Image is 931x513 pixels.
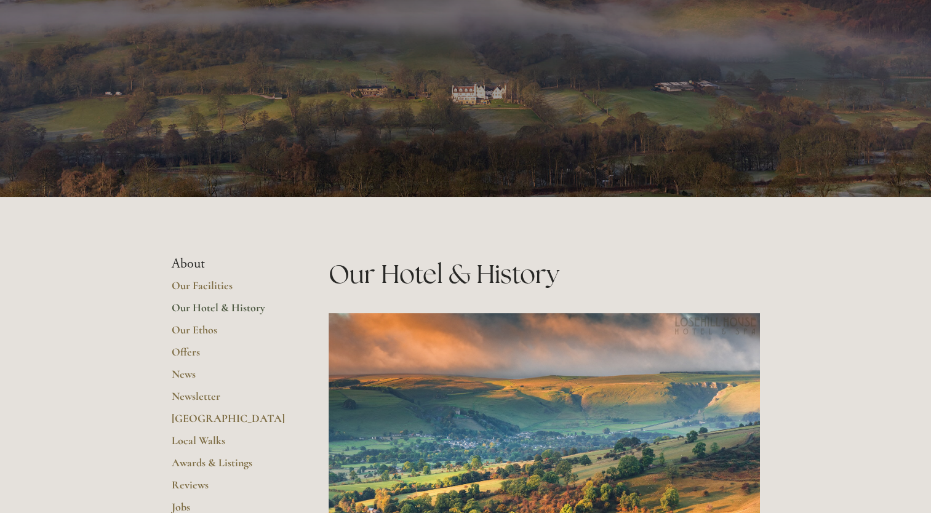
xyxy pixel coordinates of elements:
[172,478,289,500] a: Reviews
[172,256,289,272] li: About
[172,389,289,412] a: Newsletter
[172,301,289,323] a: Our Hotel & History
[172,367,289,389] a: News
[172,323,289,345] a: Our Ethos
[172,412,289,434] a: [GEOGRAPHIC_DATA]
[172,456,289,478] a: Awards & Listings
[172,279,289,301] a: Our Facilities
[172,345,289,367] a: Offers
[329,256,760,292] h1: Our Hotel & History
[172,434,289,456] a: Local Walks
